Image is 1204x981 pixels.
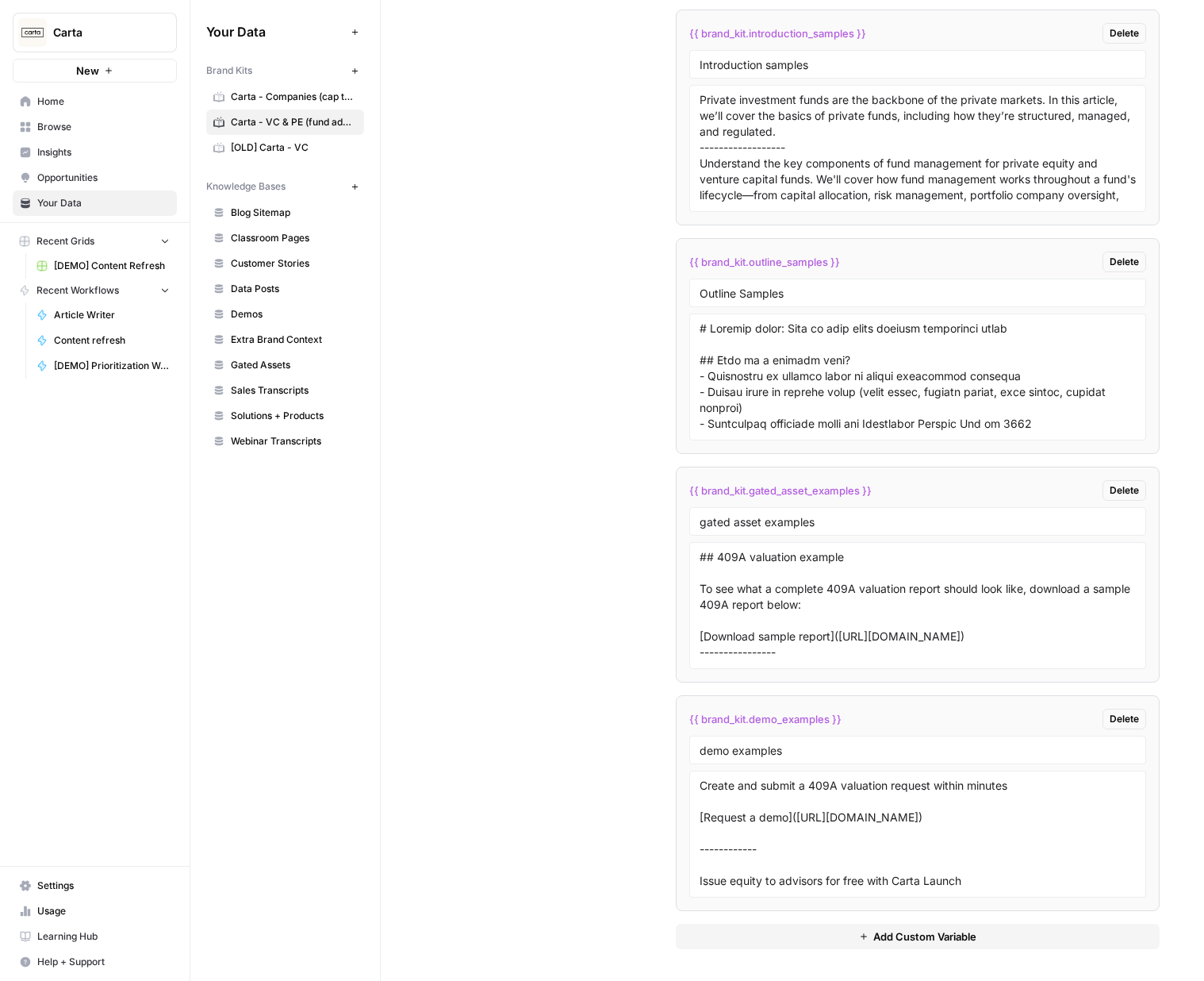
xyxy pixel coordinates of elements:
a: Learning Hub [13,924,177,949]
a: Customer Stories [206,251,364,276]
span: [DEMO] Prioritization Workflow for creation [54,359,170,373]
span: Content refresh [54,333,170,348]
span: Settings [37,879,170,893]
a: Carta - VC & PE (fund admin) [206,110,364,135]
a: Settings [13,873,177,898]
textarea: ## 409A valuation example To see what a complete 409A valuation report should look like, download... [700,549,1137,662]
span: Your Data [206,22,345,41]
span: Delete [1110,26,1139,40]
span: Knowledge Bases [206,179,286,194]
a: Blog Sitemap [206,200,364,225]
span: Webinar Transcripts [231,434,357,448]
a: Insights [13,140,177,165]
a: Home [13,89,177,114]
span: Insights [37,145,170,160]
span: Learning Hub [37,929,170,944]
button: New [13,59,177,83]
span: Carta [53,25,149,40]
span: Browse [37,120,170,134]
span: Blog Sitemap [231,206,357,220]
span: [DEMO] Content Refresh [54,259,170,273]
span: Classroom Pages [231,231,357,245]
button: Delete [1102,709,1146,729]
a: Data Posts [206,276,364,302]
span: Add Custom Variable [873,929,976,944]
a: Sales Transcripts [206,378,364,403]
input: Variable Name [700,57,1137,71]
span: Extra Brand Context [231,333,357,347]
span: New [76,63,99,79]
span: Carta - Companies (cap table) [231,90,357,104]
button: Add Custom Variable [676,924,1160,949]
a: Usage [13,898,177,924]
textarea: # Loremip dolor: Sita co adip elits doeiusm temporinci utlab ## Etdo ma a enimadm veni? - Quisnos... [700,321,1137,433]
a: Extra Brand Context [206,327,364,352]
span: {{ brand_kit.outline_samples }} [689,254,840,270]
span: {{ brand_kit.demo_examples }} [689,711,842,727]
span: Delete [1110,255,1139,269]
button: Workspace: Carta [13,13,177,52]
button: Help + Support [13,949,177,975]
img: Carta Logo [18,18,47,47]
span: Home [37,94,170,109]
a: [OLD] Carta - VC [206,135,364,160]
a: [DEMO] Prioritization Workflow for creation [29,353,177,379]
a: Carta - Companies (cap table) [206,84,364,110]
textarea: Private investment funds are the backbone of the private markets. In this article, we’ll cover th... [700,92,1137,205]
span: Sales Transcripts [231,383,357,398]
span: Help + Support [37,955,170,969]
a: Opportunities [13,165,177,190]
input: Variable Name [700,743,1137,757]
span: Usage [37,904,170,918]
button: Delete [1102,23,1146,44]
span: Carta - VC & PE (fund admin) [231,115,357,129]
span: Delete [1110,712,1139,726]
a: Demos [206,302,364,327]
a: Content refresh [29,328,177,353]
a: Article Writer [29,302,177,328]
span: Gated Assets [231,358,357,372]
a: Classroom Pages [206,225,364,251]
span: Delete [1110,483,1139,498]
button: Recent Workflows [13,279,177,302]
input: Variable Name [700,286,1137,300]
a: [DEMO] Content Refresh [29,253,177,279]
button: Delete [1102,480,1146,501]
a: Browse [13,114,177,140]
span: Article Writer [54,308,170,322]
span: [OLD] Carta - VC [231,140,357,155]
button: Delete [1102,252,1146,272]
a: Webinar Transcripts [206,429,364,454]
span: Customer Stories [231,256,357,271]
span: Data Posts [231,282,357,296]
textarea: Create and submit a 409A valuation request within minutes [Request a demo]([URL][DOMAIN_NAME]) --... [700,778,1137,891]
span: Recent Grids [36,234,94,248]
span: Solutions + Products [231,409,357,423]
span: Brand Kits [206,63,252,78]
a: Gated Assets [206,352,364,378]
a: Solutions + Products [206,403,364,429]
a: Your Data [13,190,177,216]
span: {{ brand_kit.gated_asset_examples }} [689,483,872,498]
span: Your Data [37,196,170,210]
span: {{ brand_kit.introduction_samples }} [689,25,866,41]
span: Opportunities [37,171,170,185]
span: Demos [231,307,357,321]
input: Variable Name [700,514,1137,529]
button: Recent Grids [13,229,177,253]
span: Recent Workflows [36,283,119,298]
